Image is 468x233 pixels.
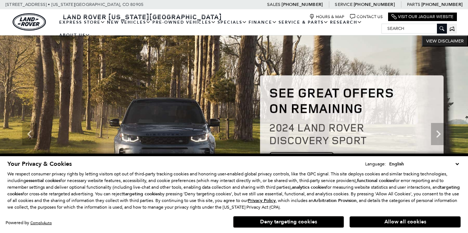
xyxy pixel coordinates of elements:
[217,16,248,29] a: Specials
[431,123,446,145] div: Next
[422,35,468,47] button: VIEW DISCLAIMER
[421,1,462,7] a: [PHONE_NUMBER]
[354,1,395,7] a: [PHONE_NUMBER]
[248,198,276,203] a: Privacy Policy
[6,220,52,225] div: Powered by
[391,14,454,20] a: Visit Our Jaguar Website
[407,2,420,7] span: Parts
[426,38,464,44] span: VIEW DISCLAIMER
[58,29,91,42] a: About Us
[248,198,276,203] u: Privacy Policy
[26,178,60,184] strong: essential cookies
[13,13,46,31] a: land-rover
[357,178,394,184] strong: functional cookies
[152,16,217,29] a: Pre-Owned Vehicles
[30,220,52,225] a: ComplyAuto
[13,13,46,31] img: Land Rover
[123,191,160,197] strong: targeting cookies
[282,1,323,7] a: [PHONE_NUMBER]
[63,12,222,21] span: Land Rover [US_STATE][GEOGRAPHIC_DATA]
[7,160,72,168] span: Your Privacy & Cookies
[248,16,278,29] a: Finance
[267,2,280,7] span: Sales
[6,2,144,7] a: [STREET_ADDRESS] • [US_STATE][GEOGRAPHIC_DATA], CO 80905
[7,171,461,210] p: We respect consumer privacy rights by letting visitors opt out of third-party tracking cookies an...
[292,184,326,190] strong: analytics cookies
[350,216,461,227] button: Allow all cookies
[387,160,461,168] select: Language Select
[350,14,383,20] a: Contact Us
[58,12,226,21] a: Land Rover [US_STATE][GEOGRAPHIC_DATA]
[22,123,37,145] div: Previous
[106,16,152,29] a: New Vehicles
[329,16,363,29] a: Research
[233,216,344,228] button: Deny targeting cookies
[365,162,386,166] div: Language:
[58,16,381,42] nav: Main Navigation
[382,24,447,33] input: Search
[278,16,329,29] a: Service & Parts
[313,198,357,203] strong: Arbitration Provision
[335,2,352,7] span: Service
[309,14,344,20] a: Hours & Map
[58,16,106,29] a: EXPRESS STORE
